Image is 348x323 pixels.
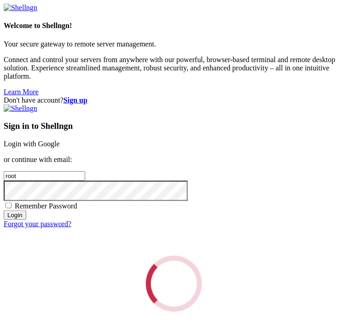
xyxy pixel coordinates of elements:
[4,104,37,113] img: Shellngn
[146,256,202,312] div: Loading...
[4,4,37,12] img: Shellngn
[4,22,344,30] h4: Welcome to Shellngn!
[4,40,344,48] p: Your secure gateway to remote server management.
[4,171,85,181] input: Email address
[4,96,344,104] div: Don't have account?
[4,140,60,148] a: Login with Google
[4,210,26,220] input: Login
[6,202,12,208] input: Remember Password
[64,96,87,104] a: Sign up
[4,156,344,164] p: or continue with email:
[4,220,71,228] a: Forgot your password?
[4,121,344,131] h3: Sign in to Shellngn
[4,56,344,81] p: Connect and control your servers from anywhere with our powerful, browser-based terminal and remo...
[4,88,39,96] a: Learn More
[15,202,77,210] span: Remember Password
